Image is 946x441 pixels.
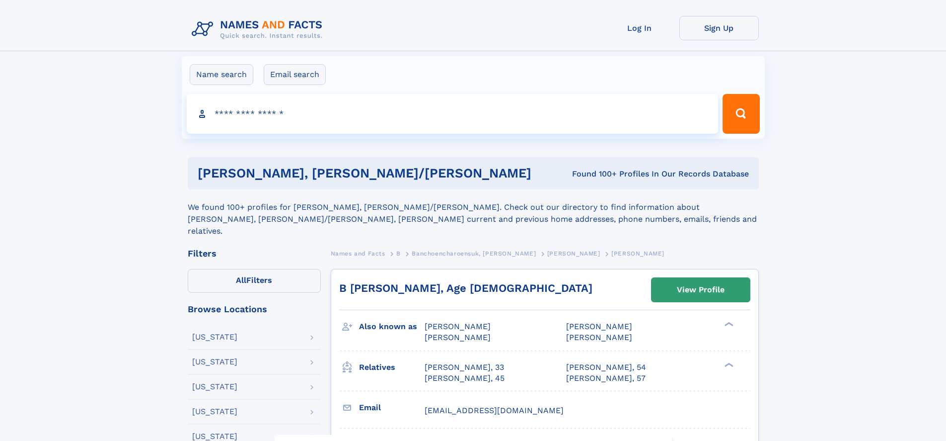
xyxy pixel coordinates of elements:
[188,305,321,314] div: Browse Locations
[547,247,600,260] a: [PERSON_NAME]
[359,359,425,376] h3: Relatives
[677,278,725,301] div: View Profile
[188,16,331,43] img: Logo Names and Facts
[652,278,750,302] a: View Profile
[566,362,646,373] a: [PERSON_NAME], 54
[396,247,401,260] a: B
[425,406,564,415] span: [EMAIL_ADDRESS][DOMAIN_NAME]
[547,250,600,257] span: [PERSON_NAME]
[236,275,246,285] span: All
[359,318,425,335] h3: Also known as
[192,383,237,391] div: [US_STATE]
[425,362,504,373] a: [PERSON_NAME], 33
[198,167,552,179] h1: [PERSON_NAME], [PERSON_NAME]/[PERSON_NAME]
[600,16,679,40] a: Log In
[552,169,749,179] div: Found 100+ Profiles In Our Records Database
[566,333,632,342] span: [PERSON_NAME]
[192,433,237,441] div: [US_STATE]
[190,64,253,85] label: Name search
[264,64,326,85] label: Email search
[187,94,719,134] input: search input
[566,322,632,331] span: [PERSON_NAME]
[188,249,321,258] div: Filters
[611,250,664,257] span: [PERSON_NAME]
[192,408,237,416] div: [US_STATE]
[339,282,592,294] a: B [PERSON_NAME], Age [DEMOGRAPHIC_DATA]
[425,333,491,342] span: [PERSON_NAME]
[192,358,237,366] div: [US_STATE]
[425,373,505,384] a: [PERSON_NAME], 45
[412,247,536,260] a: Banchoencharoensuk, [PERSON_NAME]
[192,333,237,341] div: [US_STATE]
[723,94,759,134] button: Search Button
[566,373,646,384] a: [PERSON_NAME], 57
[188,189,759,237] div: We found 100+ profiles for [PERSON_NAME], [PERSON_NAME]/[PERSON_NAME]. Check out our directory to...
[188,269,321,293] label: Filters
[412,250,536,257] span: Banchoencharoensuk, [PERSON_NAME]
[396,250,401,257] span: B
[722,361,734,368] div: ❯
[679,16,759,40] a: Sign Up
[359,399,425,416] h3: Email
[722,321,734,328] div: ❯
[425,322,491,331] span: [PERSON_NAME]
[331,247,385,260] a: Names and Facts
